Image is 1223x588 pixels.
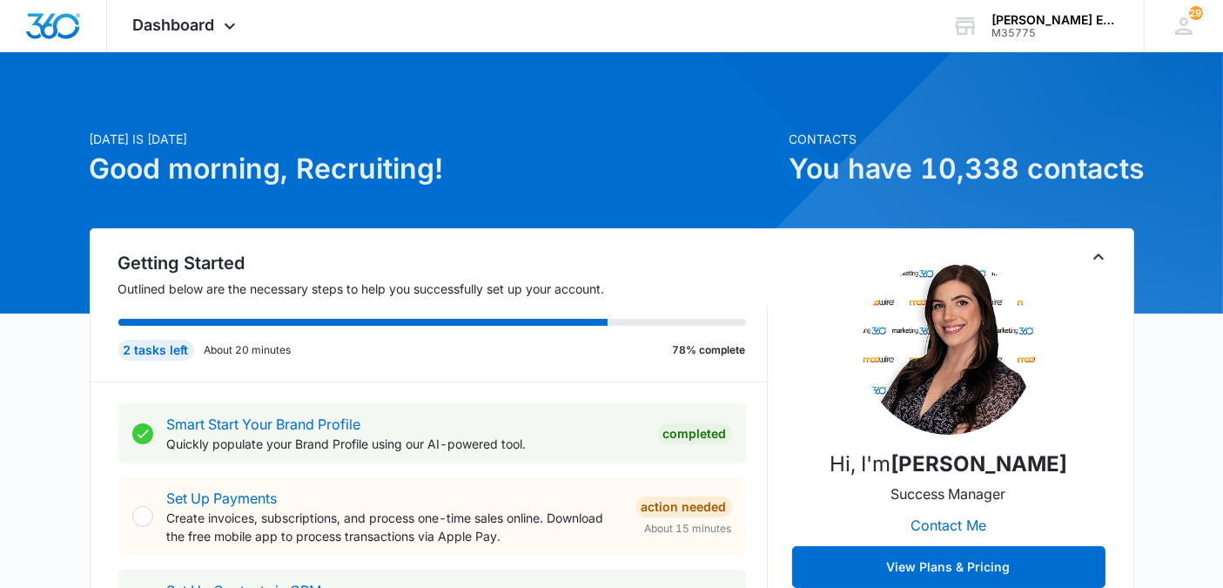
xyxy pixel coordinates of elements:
[790,148,1134,190] h1: You have 10,338 contacts
[118,250,768,276] h2: Getting Started
[790,130,1134,148] p: Contacts
[890,451,1067,476] strong: [PERSON_NAME]
[893,504,1004,546] button: Contact Me
[991,27,1119,39] div: account id
[792,546,1105,588] button: View Plans & Pricing
[658,423,732,444] div: Completed
[167,435,644,453] p: Quickly populate your Brand Profile using our AI-powered tool.
[205,342,292,358] p: About 20 minutes
[167,490,278,507] a: Set Up Payments
[830,449,1067,480] p: Hi, I'm
[90,148,779,190] h1: Good morning, Recruiting!
[1088,247,1109,267] button: Toggle Collapse
[90,130,779,148] p: [DATE] is [DATE]
[167,416,361,433] a: Smart Start Your Brand Profile
[167,509,622,545] p: Create invoices, subscriptions, and process one-time sales online. Download the free mobile app t...
[645,521,732,537] span: About 15 minutes
[991,13,1119,27] div: account name
[118,280,768,298] p: Outlined below are the necessary steps to help you successfully set up your account.
[891,483,1006,504] p: Success Manager
[1189,6,1203,20] span: 292
[636,497,732,517] div: Action Needed
[1189,6,1203,20] div: notifications count
[118,340,194,361] div: 2 tasks left
[862,260,1036,435] img: Carlee Heinmiller
[133,16,215,34] span: Dashboard
[673,342,746,358] p: 78% complete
